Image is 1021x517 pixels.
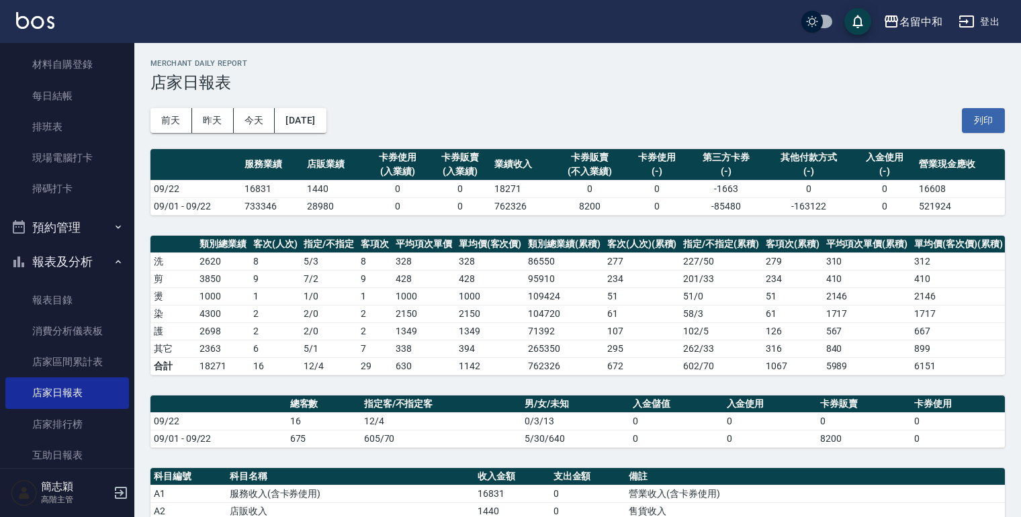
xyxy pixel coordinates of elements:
[150,108,192,133] button: 前天
[817,412,911,430] td: 0
[429,180,491,197] td: 0
[604,287,680,305] td: 51
[723,430,817,447] td: 0
[304,197,366,215] td: 28980
[953,9,1005,34] button: 登出
[392,357,455,375] td: 630
[823,340,912,357] td: 840
[962,108,1005,133] button: 列印
[692,164,761,179] div: (-)
[150,59,1005,68] h2: Merchant Daily Report
[455,322,525,340] td: 1349
[300,305,357,322] td: 2 / 0
[150,270,196,287] td: 剪
[911,236,1006,253] th: 單均價(客次價)(累積)
[474,485,550,502] td: 16831
[554,197,626,215] td: 8200
[525,252,604,270] td: 86550
[287,430,361,447] td: 675
[5,81,129,111] a: 每日結帳
[762,252,823,270] td: 279
[626,197,689,215] td: 0
[878,8,948,36] button: 名留中和
[817,430,911,447] td: 8200
[491,149,553,181] th: 業績收入
[5,210,129,245] button: 預約管理
[911,252,1006,270] td: 312
[357,357,392,375] td: 29
[550,485,626,502] td: 0
[911,357,1006,375] td: 6151
[5,244,129,279] button: 報表及分析
[357,340,392,357] td: 7
[629,164,685,179] div: (-)
[823,322,912,340] td: 567
[455,305,525,322] td: 2150
[856,164,912,179] div: (-)
[196,270,250,287] td: 3850
[392,236,455,253] th: 平均項次單價
[823,270,912,287] td: 410
[287,395,361,413] th: 總客數
[455,236,525,253] th: 單均價(客次價)
[525,305,604,322] td: 104720
[916,180,1005,197] td: 16608
[250,357,301,375] td: 16
[366,197,429,215] td: 0
[604,305,680,322] td: 61
[241,197,304,215] td: 733346
[5,377,129,408] a: 店家日報表
[196,287,250,305] td: 1000
[250,305,301,322] td: 2
[150,287,196,305] td: 燙
[196,340,250,357] td: 2363
[762,340,823,357] td: 316
[916,197,1005,215] td: 521924
[768,150,850,164] div: 其他付款方式
[369,150,425,164] div: 卡券使用
[304,149,366,181] th: 店販業績
[196,357,250,375] td: 18271
[626,180,689,197] td: 0
[234,108,275,133] button: 今天
[604,236,680,253] th: 客次(人次)(累積)
[550,468,626,485] th: 支出金額
[196,252,250,270] td: 2620
[455,252,525,270] td: 328
[150,197,241,215] td: 09/01 - 09/22
[604,252,680,270] td: 277
[558,150,623,164] div: 卡券販賣
[899,13,942,30] div: 名留中和
[241,180,304,197] td: 16831
[429,197,491,215] td: 0
[357,305,392,322] td: 2
[150,149,1005,216] table: a dense table
[41,480,109,493] h5: 簡志穎
[680,305,762,322] td: 58 / 3
[357,270,392,287] td: 9
[604,322,680,340] td: 107
[823,305,912,322] td: 1717
[357,287,392,305] td: 1
[150,340,196,357] td: 其它
[357,236,392,253] th: 客項次
[762,322,823,340] td: 126
[680,287,762,305] td: 51 / 0
[361,412,521,430] td: 12/4
[369,164,425,179] div: (入業績)
[392,340,455,357] td: 338
[554,180,626,197] td: 0
[304,180,366,197] td: 1440
[150,485,226,502] td: A1
[5,142,129,173] a: 現場電腦打卡
[11,479,38,506] img: Person
[823,236,912,253] th: 平均項次單價(累積)
[853,180,916,197] td: 0
[525,236,604,253] th: 類別總業績(累積)
[250,252,301,270] td: 8
[150,430,287,447] td: 09/01 - 09/22
[844,8,871,35] button: save
[455,340,525,357] td: 394
[680,252,762,270] td: 227 / 50
[250,236,301,253] th: 客次(人次)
